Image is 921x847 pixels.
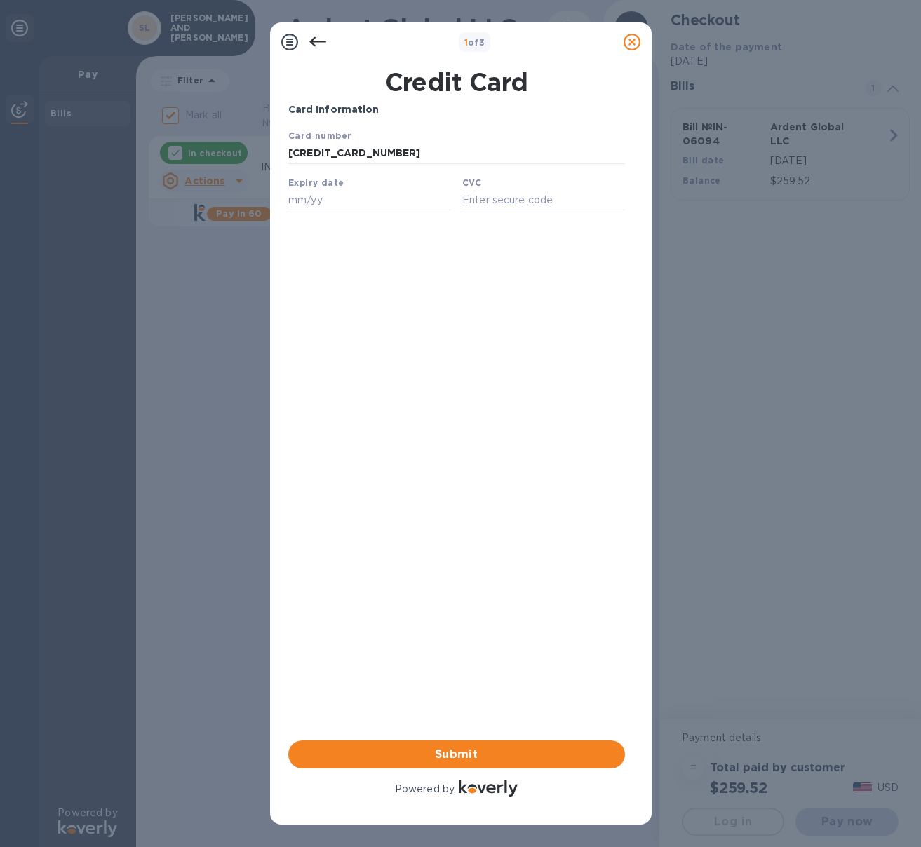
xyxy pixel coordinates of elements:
[283,67,631,97] h1: Credit Card
[288,128,625,212] iframe: Your browser does not support iframes
[459,780,518,797] img: Logo
[395,782,455,797] p: Powered by
[288,104,379,115] b: Card Information
[464,37,485,48] b: of 3
[288,740,625,768] button: Submit
[300,746,614,763] span: Submit
[464,37,468,48] span: 1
